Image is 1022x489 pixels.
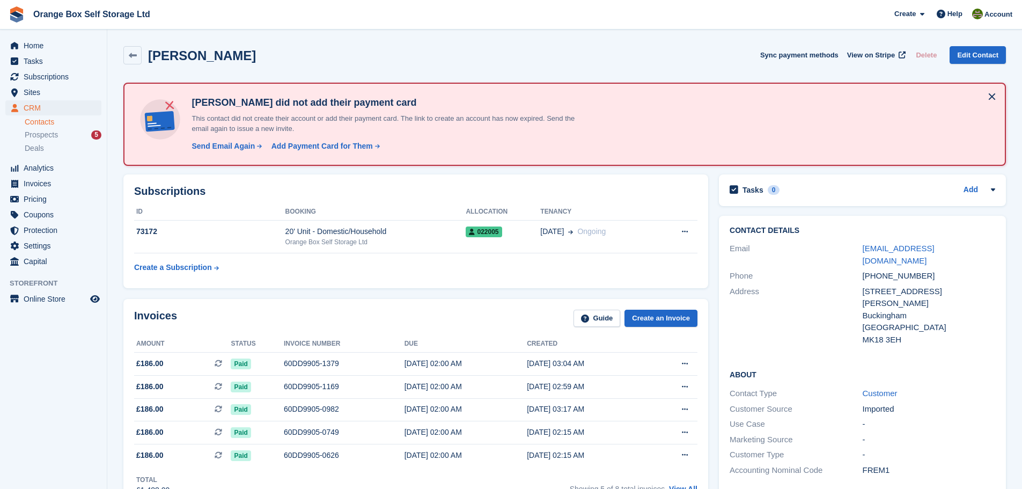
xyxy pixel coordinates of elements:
a: Edit Contact [950,46,1006,64]
h2: Tasks [742,185,763,195]
a: Orange Box Self Storage Ltd [29,5,155,23]
div: [PHONE_NUMBER] [863,270,995,282]
span: Sites [24,85,88,100]
div: Buckingham [863,310,995,322]
div: Marketing Source [730,434,862,446]
a: Preview store [89,293,101,305]
a: menu [5,207,101,222]
a: menu [5,38,101,53]
a: View on Stripe [843,46,908,64]
div: [DATE] 02:15 AM [527,427,649,438]
h2: Subscriptions [134,185,697,198]
div: [DATE] 02:00 AM [405,358,527,369]
div: 60DD9905-1169 [284,381,405,392]
div: Customer Type [730,449,862,461]
a: Add Payment Card for Them [267,141,381,152]
div: 60DD9905-0626 [284,450,405,461]
span: Help [947,9,962,19]
a: Contacts [25,117,101,127]
button: Sync payment methods [760,46,839,64]
div: Phone [730,270,862,282]
div: Contact Type [730,388,862,400]
div: [PERSON_NAME] [863,297,995,310]
a: menu [5,85,101,100]
th: Invoice number [284,335,405,353]
th: ID [134,203,285,221]
h2: [PERSON_NAME] [148,48,256,63]
h2: About [730,369,995,379]
div: Use Case [730,418,862,430]
span: Paid [231,359,251,369]
div: Send Email Again [192,141,255,152]
div: Add Payment Card for Them [271,141,373,152]
span: Tasks [24,54,88,69]
div: [DATE] 02:00 AM [405,450,527,461]
a: Create an Invoice [624,310,697,327]
div: Customer Source [730,403,862,415]
div: 60DD9905-0749 [284,427,405,438]
span: £186.00 [136,427,164,438]
th: Amount [134,335,231,353]
div: Create a Subscription [134,262,212,273]
span: Prospects [25,130,58,140]
span: £186.00 [136,404,164,415]
div: [DATE] 03:17 AM [527,404,649,415]
span: Analytics [24,160,88,176]
a: Deals [25,143,101,154]
a: menu [5,254,101,269]
h4: [PERSON_NAME] did not add their payment card [187,97,590,109]
div: 60DD9905-1379 [284,358,405,369]
span: Paid [231,382,251,392]
div: [DATE] 03:04 AM [527,358,649,369]
span: Pricing [24,192,88,207]
a: Customer [863,389,898,398]
span: Home [24,38,88,53]
div: Email [730,243,862,267]
a: [EMAIL_ADDRESS][DOMAIN_NAME] [863,244,935,265]
span: Online Store [24,291,88,306]
span: Storefront [10,278,107,289]
th: Created [527,335,649,353]
div: [DATE] 02:00 AM [405,427,527,438]
a: menu [5,69,101,84]
span: Account [984,9,1012,20]
span: [DATE] [540,226,564,237]
a: menu [5,100,101,115]
div: Accounting Nominal Code [730,464,862,477]
a: Create a Subscription [134,258,219,278]
div: 5 [91,130,101,140]
span: £186.00 [136,381,164,392]
th: Booking [285,203,466,221]
span: Settings [24,238,88,253]
div: FREM1 [863,464,995,477]
div: [DATE] 02:59 AM [527,381,649,392]
span: CRM [24,100,88,115]
a: menu [5,160,101,176]
p: This contact did not create their account or add their payment card. The link to create an accoun... [187,113,590,134]
div: [DATE] 02:00 AM [405,381,527,392]
span: £186.00 [136,450,164,461]
span: £186.00 [136,358,164,369]
a: menu [5,223,101,238]
span: 022005 [466,227,502,237]
span: Paid [231,404,251,415]
div: - [863,434,995,446]
div: Address [730,286,862,346]
span: Paid [231,450,251,461]
button: Delete [911,46,941,64]
h2: Invoices [134,310,177,327]
a: menu [5,54,101,69]
span: Coupons [24,207,88,222]
a: menu [5,291,101,306]
div: - [863,418,995,430]
h2: Contact Details [730,227,995,235]
th: Status [231,335,284,353]
img: Pippa White [972,9,983,19]
span: Ongoing [577,227,606,236]
span: Paid [231,427,251,438]
span: View on Stripe [847,50,895,61]
div: MK18 3EH [863,334,995,346]
th: Tenancy [540,203,657,221]
div: 20' Unit - Domestic/Household [285,226,466,237]
div: [GEOGRAPHIC_DATA] [863,322,995,334]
